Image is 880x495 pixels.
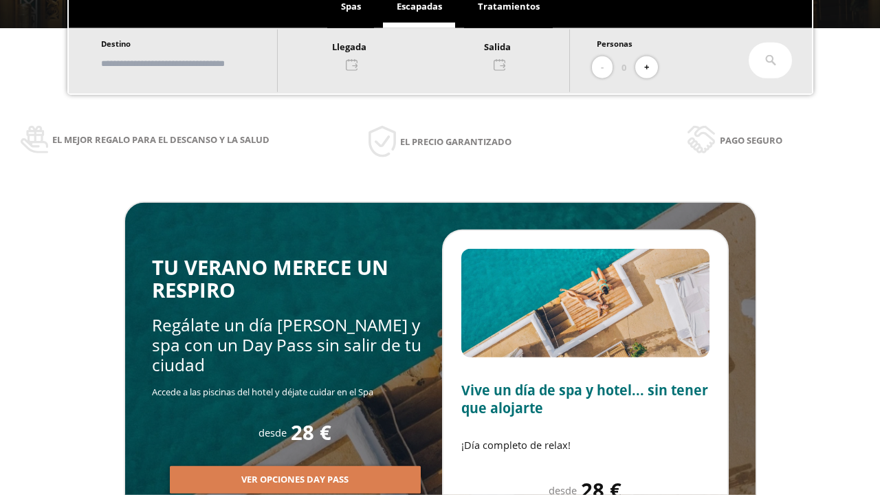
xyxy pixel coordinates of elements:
span: desde [258,426,287,439]
span: ¡Día completo de relax! [461,438,571,452]
button: + [635,56,658,79]
span: Regálate un día [PERSON_NAME] y spa con un Day Pass sin salir de tu ciudad [152,313,421,377]
img: Slide2.BHA6Qswy.webp [461,249,709,357]
span: Vive un día de spa y hotel... sin tener que alojarte [461,381,708,417]
span: Accede a las piscinas del hotel y déjate cuidar en el Spa [152,386,373,398]
span: TU VERANO MERECE UN RESPIRO [152,254,388,304]
span: Pago seguro [720,133,782,148]
span: El precio garantizado [400,134,511,149]
a: Ver opciones Day Pass [170,473,421,485]
button: Ver opciones Day Pass [170,466,421,494]
span: 0 [621,60,626,75]
span: El mejor regalo para el descanso y la salud [52,132,269,147]
button: - [592,56,613,79]
span: Destino [101,38,131,49]
span: Personas [597,38,632,49]
span: Ver opciones Day Pass [241,473,349,487]
span: 28 € [291,421,331,444]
